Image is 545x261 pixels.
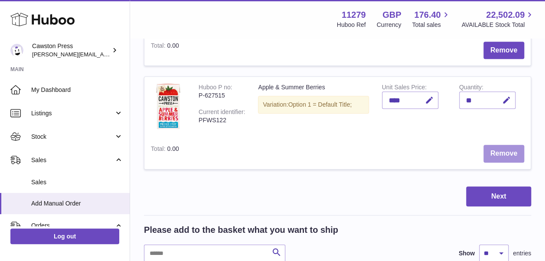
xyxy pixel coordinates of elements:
td: Apple & Summer Berries [251,77,375,138]
span: 0.00 [167,42,179,49]
a: 176.40 Total sales [412,9,450,29]
label: Total [151,42,167,51]
div: Cawston Press [32,42,110,59]
label: Total [151,145,167,154]
a: Log out [10,228,119,244]
strong: 11279 [342,9,366,21]
label: Quantity [459,84,483,93]
span: Option 1 = Default Title; [288,101,352,108]
span: 22,502.09 [486,9,525,21]
div: Huboo Ref [337,21,366,29]
div: P-627515 [199,91,245,100]
label: Show [459,249,475,258]
button: Remove [483,42,524,59]
span: Add Manual Order [31,199,123,208]
span: entries [513,249,531,258]
span: Stock [31,133,114,141]
span: My Dashboard [31,86,123,94]
strong: GBP [382,9,401,21]
span: [PERSON_NAME][EMAIL_ADDRESS][PERSON_NAME][DOMAIN_NAME] [32,51,220,58]
button: Remove [483,145,524,163]
span: Sales [31,178,123,186]
span: Sales [31,156,114,164]
span: Orders [31,222,114,230]
img: Apple & Summer Berries [151,83,186,130]
span: Total sales [412,21,450,29]
img: thomas.carson@cawstonpress.com [10,44,23,57]
label: Unit Sales Price [382,84,427,93]
span: Listings [31,109,114,117]
div: Variation: [258,96,369,114]
a: 22,502.09 AVAILABLE Stock Total [461,9,535,29]
div: Currency [377,21,401,29]
div: PFWS122 [199,116,245,124]
div: Huboo P no [199,84,232,93]
div: Current identifier [199,108,245,117]
h2: Please add to the basket what you want to ship [144,224,338,236]
span: 176.40 [414,9,441,21]
span: AVAILABLE Stock Total [461,21,535,29]
span: 0.00 [167,145,179,152]
button: Next [466,186,531,207]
